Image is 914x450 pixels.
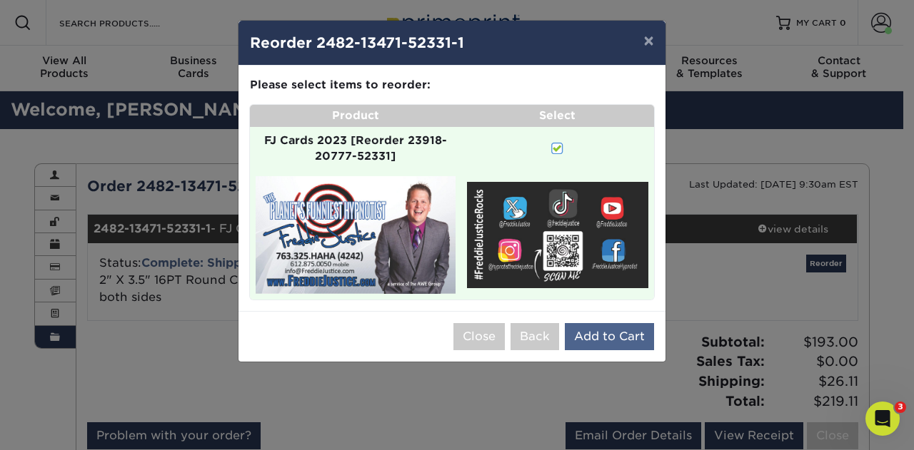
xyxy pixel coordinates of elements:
[565,323,654,350] button: Add to Cart
[539,108,576,122] strong: Select
[865,402,900,436] iframe: Intercom live chat
[632,21,665,61] button: ×
[453,323,505,350] button: Close
[250,32,654,53] h4: Reorder 2482-13471-52331-1
[895,402,906,413] span: 3
[250,78,431,91] strong: Please select items to reorder:
[264,133,447,163] strong: FJ Cards 2023 [Reorder 23918-20777-52331]
[511,323,559,350] button: Back
[467,182,648,288] img: primo-6885-65173c400f9d1
[332,108,379,122] strong: Product
[256,176,456,293] img: 04327030-7596-4900-887e-78918038a61d.jpg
